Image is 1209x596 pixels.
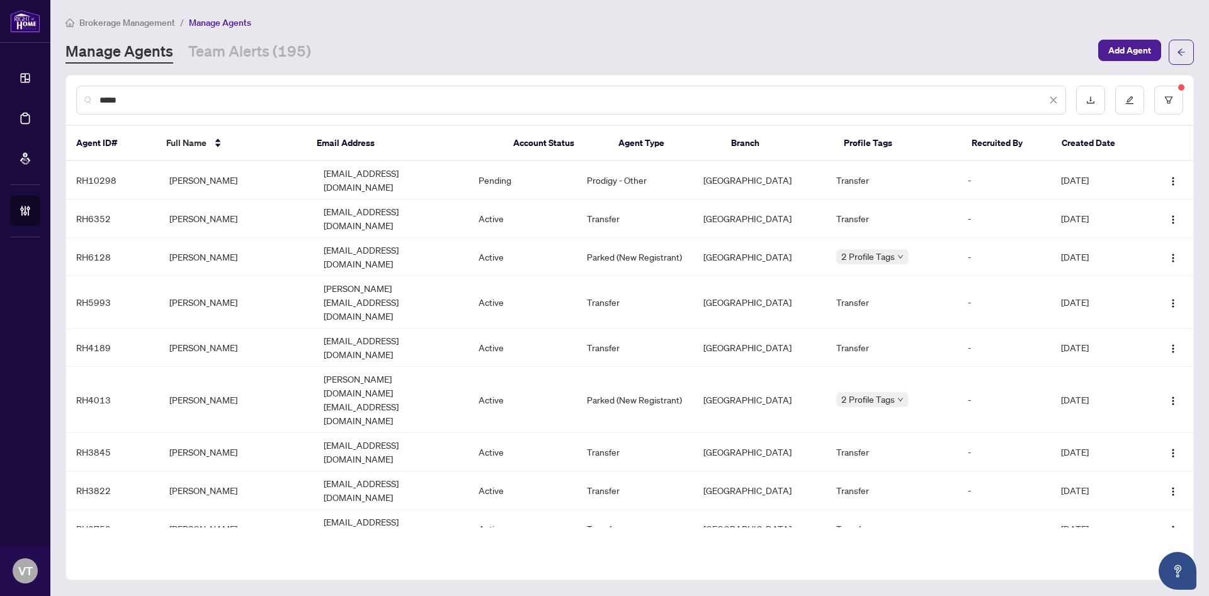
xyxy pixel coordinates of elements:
td: [DATE] [1051,200,1144,238]
td: - [958,471,1051,510]
button: Logo [1163,519,1183,539]
img: Logo [1168,176,1178,186]
td: [PERSON_NAME] [159,510,314,548]
td: [GEOGRAPHIC_DATA] [693,161,826,200]
td: [PERSON_NAME] [159,329,314,367]
button: Logo [1163,442,1183,462]
img: logo [10,9,40,33]
td: [DATE] [1051,510,1144,548]
td: RH10298 [66,161,159,200]
a: Team Alerts (195) [188,41,311,64]
img: Logo [1168,396,1178,406]
td: Transfer [577,433,693,471]
td: Transfer [826,161,958,200]
td: Transfer [577,200,693,238]
td: - [958,161,1051,200]
td: Transfer [577,276,693,329]
button: Logo [1163,170,1183,190]
td: [EMAIL_ADDRESS][DOMAIN_NAME] [314,200,468,238]
span: filter [1164,96,1173,104]
span: VT [18,562,33,580]
img: Logo [1168,525,1178,535]
button: edit [1115,86,1144,115]
img: Logo [1168,253,1178,263]
td: Active [468,200,577,238]
td: Active [468,276,577,329]
td: Active [468,238,577,276]
td: Prodigy - Other [577,161,693,200]
td: - [958,200,1051,238]
th: Created Date [1052,126,1142,161]
span: 2 Profile Tags [841,392,895,407]
th: Branch [721,126,834,161]
td: [PERSON_NAME] [159,433,314,471]
td: RH3822 [66,471,159,510]
td: [PERSON_NAME] [159,367,314,433]
td: - [958,367,1051,433]
button: Logo [1163,480,1183,500]
td: [EMAIL_ADDRESS][DOMAIN_NAME] [314,471,468,510]
button: Logo [1163,208,1183,228]
td: RH4189 [66,329,159,367]
td: - [958,510,1051,548]
td: [EMAIL_ADDRESS][DOMAIN_NAME] [314,329,468,367]
td: [DATE] [1051,329,1144,367]
td: [PERSON_NAME] [159,161,314,200]
th: Email Address [307,126,503,161]
td: [GEOGRAPHIC_DATA] [693,510,826,548]
td: [EMAIL_ADDRESS][DOMAIN_NAME] [314,433,468,471]
th: Agent ID# [66,126,156,161]
td: [GEOGRAPHIC_DATA] [693,276,826,329]
button: Logo [1163,292,1183,312]
td: Transfer [577,329,693,367]
td: Active [468,329,577,367]
td: [EMAIL_ADDRESS][DOMAIN_NAME] [314,238,468,276]
td: [PERSON_NAME][DOMAIN_NAME][EMAIL_ADDRESS][DOMAIN_NAME] [314,367,468,433]
span: home [65,18,74,27]
td: Transfer [826,433,958,471]
td: [PERSON_NAME] [159,238,314,276]
th: Full Name [156,126,307,161]
button: Logo [1163,337,1183,357]
td: [GEOGRAPHIC_DATA] [693,471,826,510]
td: Transfer [826,510,958,548]
th: Account Status [503,126,608,161]
td: Transfer [826,200,958,238]
img: Logo [1168,215,1178,225]
td: Parked (New Registrant) [577,238,693,276]
button: Add Agent [1098,40,1161,61]
td: - [958,276,1051,329]
td: [PERSON_NAME] [159,200,314,238]
td: Transfer [577,510,693,548]
td: Transfer [577,471,693,510]
td: RH4013 [66,367,159,433]
span: close [1049,96,1058,104]
button: download [1076,86,1105,115]
button: Open asap [1159,552,1196,590]
td: Transfer [826,471,958,510]
span: Add Agent [1108,40,1151,60]
th: Recruited By [962,126,1052,161]
button: Logo [1163,390,1183,410]
td: [DATE] [1051,238,1144,276]
button: filter [1154,86,1183,115]
td: Active [468,510,577,548]
td: [DATE] [1051,471,1144,510]
th: Profile Tags [834,126,962,161]
td: [EMAIL_ADDRESS][DOMAIN_NAME] [314,510,468,548]
td: Active [468,367,577,433]
td: - [958,329,1051,367]
td: RH3759 [66,510,159,548]
td: [PERSON_NAME] [159,471,314,510]
td: [GEOGRAPHIC_DATA] [693,433,826,471]
td: Active [468,471,577,510]
span: Manage Agents [189,17,251,28]
td: Pending [468,161,577,200]
td: [DATE] [1051,433,1144,471]
td: RH6352 [66,200,159,238]
td: Transfer [826,276,958,329]
span: Brokerage Management [79,17,175,28]
img: Logo [1168,344,1178,354]
a: Manage Agents [65,41,173,64]
td: [DATE] [1051,367,1144,433]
